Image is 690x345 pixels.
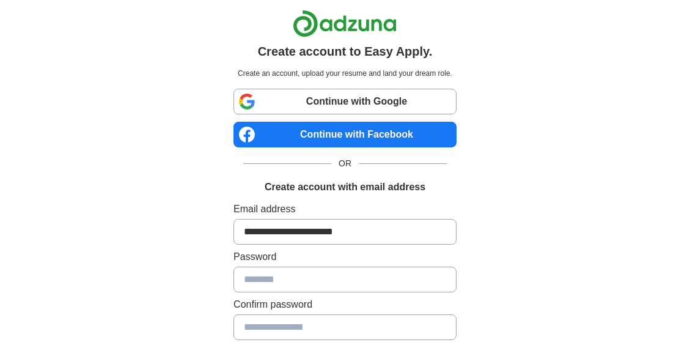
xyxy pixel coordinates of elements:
[236,68,454,79] p: Create an account, upload your resume and land your dream role.
[233,122,457,147] a: Continue with Facebook
[233,297,457,312] label: Confirm password
[293,10,397,37] img: Adzuna logo
[233,250,457,264] label: Password
[233,89,457,114] a: Continue with Google
[233,202,457,217] label: Email address
[258,42,433,61] h1: Create account to Easy Apply.
[331,157,359,170] span: OR
[265,180,425,195] h1: Create account with email address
